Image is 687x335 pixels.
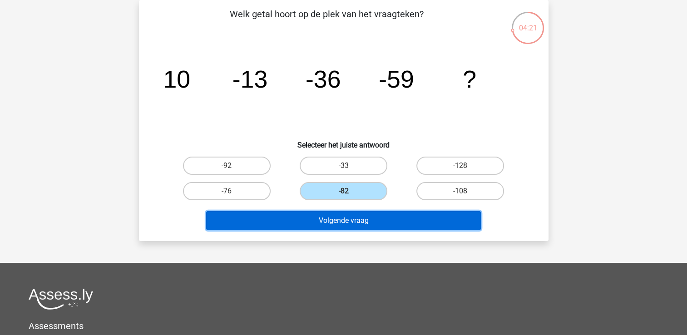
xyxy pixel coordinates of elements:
label: -128 [416,157,504,175]
tspan: -36 [305,65,341,93]
button: Volgende vraag [206,211,481,230]
p: Welk getal hoort op de plek van het vraagteken? [153,7,500,34]
tspan: ? [463,65,476,93]
h6: Selecteer het juiste antwoord [153,133,534,149]
tspan: -59 [379,65,414,93]
h5: Assessments [29,320,658,331]
label: -108 [416,182,504,200]
label: -33 [300,157,387,175]
img: Assessly logo [29,288,93,310]
div: 04:21 [511,11,545,34]
label: -76 [183,182,271,200]
label: -82 [300,182,387,200]
tspan: -13 [232,65,267,93]
label: -92 [183,157,271,175]
tspan: 10 [163,65,190,93]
